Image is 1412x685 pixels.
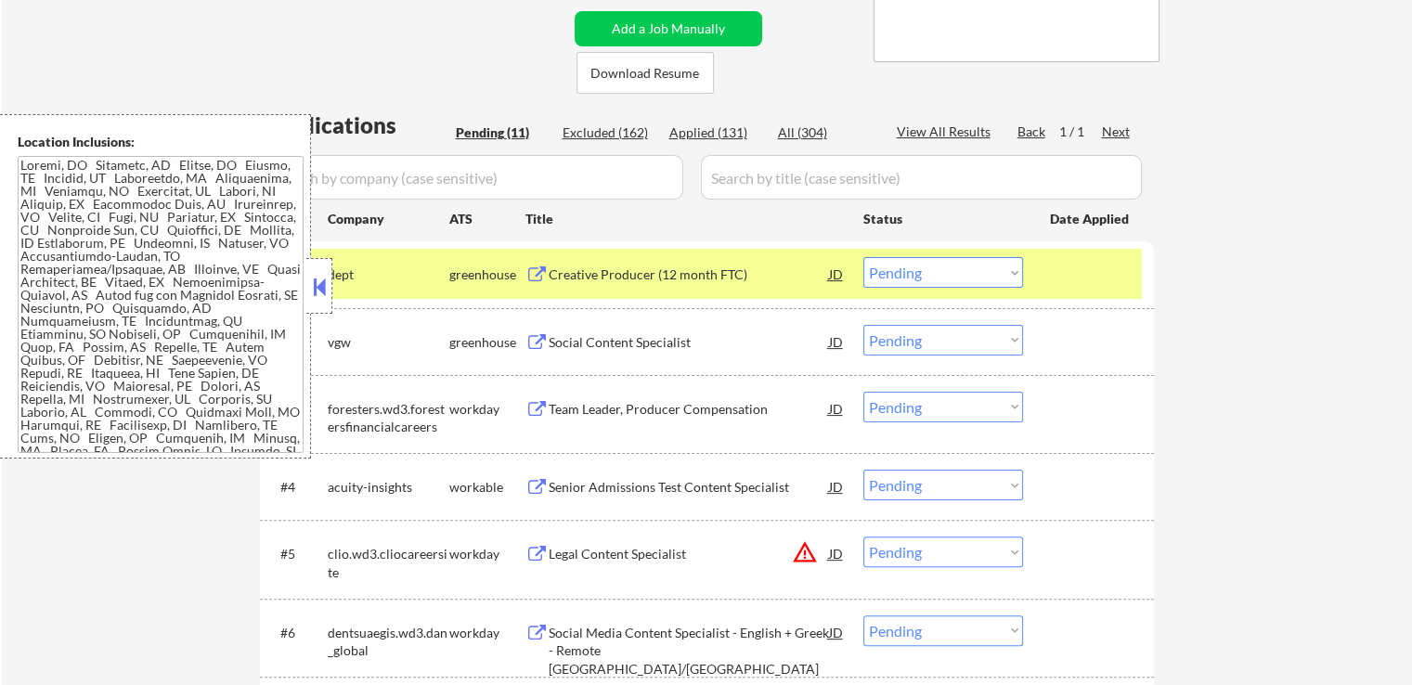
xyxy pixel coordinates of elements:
[827,536,846,570] div: JD
[827,615,846,649] div: JD
[280,545,313,563] div: #5
[701,155,1142,200] input: Search by title (case sensitive)
[1050,210,1132,228] div: Date Applied
[549,333,829,352] div: Social Content Specialist
[449,624,525,642] div: workday
[266,155,683,200] input: Search by company (case sensitive)
[525,210,846,228] div: Title
[1102,123,1132,141] div: Next
[266,114,449,136] div: Applications
[328,478,449,497] div: acuity-insights
[328,210,449,228] div: Company
[449,478,525,497] div: workable
[456,123,549,142] div: Pending (11)
[576,52,714,94] button: Download Resume
[897,123,996,141] div: View All Results
[449,333,525,352] div: greenhouse
[669,123,762,142] div: Applied (131)
[328,333,449,352] div: vgw
[449,545,525,563] div: workday
[549,478,829,497] div: Senior Admissions Test Content Specialist
[827,325,846,358] div: JD
[827,392,846,425] div: JD
[792,539,818,565] button: warning_amber
[449,210,525,228] div: ATS
[575,11,762,46] button: Add a Job Manually
[778,123,871,142] div: All (304)
[863,201,1023,235] div: Status
[827,470,846,503] div: JD
[449,265,525,284] div: greenhouse
[1059,123,1102,141] div: 1 / 1
[827,257,846,291] div: JD
[328,624,449,660] div: dentsuaegis.wd3.dan_global
[280,478,313,497] div: #4
[280,624,313,642] div: #6
[328,265,449,284] div: dept
[449,400,525,419] div: workday
[549,545,829,563] div: Legal Content Specialist
[1017,123,1047,141] div: Back
[549,265,829,284] div: Creative Producer (12 month FTC)
[328,545,449,581] div: clio.wd3.cliocareersite
[328,400,449,436] div: foresters.wd3.forestersfinancialcareers
[563,123,655,142] div: Excluded (162)
[549,624,829,679] div: Social Media Content Specialist - English + Greek - Remote [GEOGRAPHIC_DATA]/[GEOGRAPHIC_DATA]
[18,133,304,151] div: Location Inclusions:
[549,400,829,419] div: Team Leader, Producer Compensation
